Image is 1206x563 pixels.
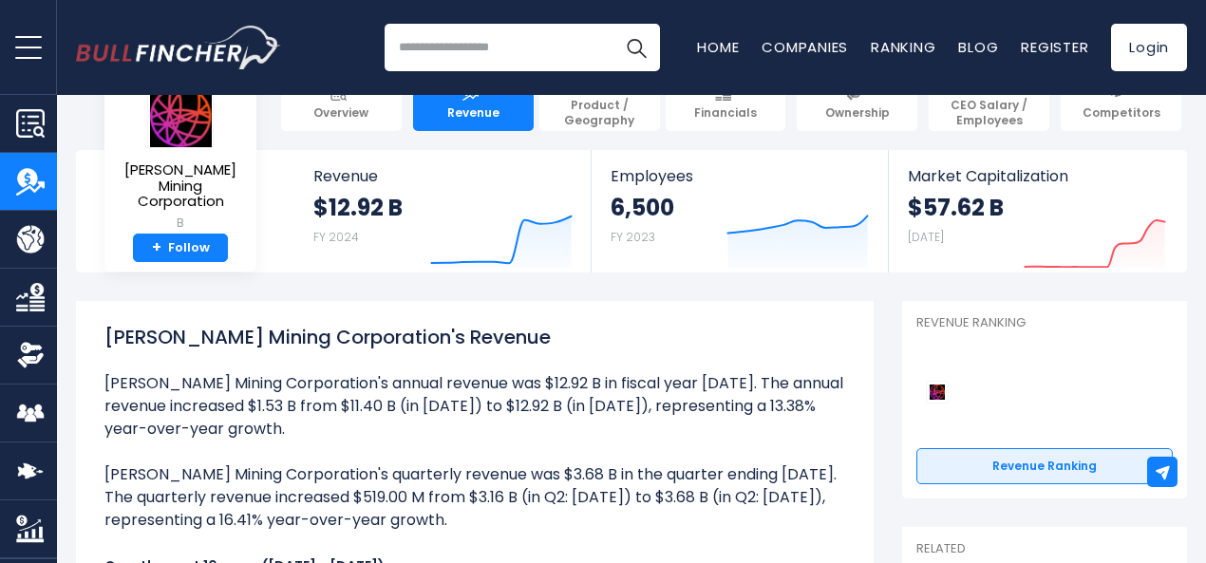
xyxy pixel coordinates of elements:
[611,229,655,245] small: FY 2023
[871,37,935,57] a: Ranking
[611,193,674,222] strong: 6,500
[294,150,592,272] a: Revenue $12.92 B FY 2024
[916,448,1173,484] a: Revenue Ranking
[313,229,359,245] small: FY 2024
[76,26,281,69] img: Bullfincher logo
[313,167,573,185] span: Revenue
[313,193,403,222] strong: $12.92 B
[697,37,739,57] a: Home
[916,541,1173,557] p: Related
[104,323,845,351] h1: [PERSON_NAME] Mining Corporation's Revenue
[548,98,651,127] span: Product / Geography
[926,381,949,403] img: Barrick Mining Corporation competitors logo
[592,150,887,272] a: Employees 6,500 FY 2023
[76,26,280,69] a: Go to homepage
[120,215,241,232] small: B
[447,105,499,121] span: Revenue
[908,229,944,245] small: [DATE]
[133,234,228,263] a: +Follow
[908,167,1166,185] span: Market Capitalization
[313,105,368,121] span: Overview
[413,74,534,131] a: Revenue
[16,341,45,369] img: Ownership
[666,74,786,131] a: Financials
[929,74,1049,131] a: CEO Salary / Employees
[797,74,917,131] a: Ownership
[152,239,161,256] strong: +
[916,315,1173,331] p: Revenue Ranking
[539,74,660,131] a: Product / Geography
[1061,74,1181,131] a: Competitors
[908,193,1004,222] strong: $57.62 B
[694,105,757,121] span: Financials
[120,162,241,210] span: [PERSON_NAME] Mining Corporation
[762,37,848,57] a: Companies
[1111,24,1187,71] a: Login
[281,74,402,131] a: Overview
[958,37,998,57] a: Blog
[889,150,1185,272] a: Market Capitalization $57.62 B [DATE]
[1021,37,1088,57] a: Register
[937,98,1041,127] span: CEO Salary / Employees
[1083,105,1160,121] span: Competitors
[612,24,660,71] button: Search
[104,463,845,532] li: [PERSON_NAME] Mining Corporation's quarterly revenue was $3.68 B in the quarter ending [DATE]. Th...
[825,105,890,121] span: Ownership
[104,372,845,441] li: [PERSON_NAME] Mining Corporation's annual revenue was $12.92 B in fiscal year [DATE]. The annual ...
[119,84,242,234] a: [PERSON_NAME] Mining Corporation B
[611,167,868,185] span: Employees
